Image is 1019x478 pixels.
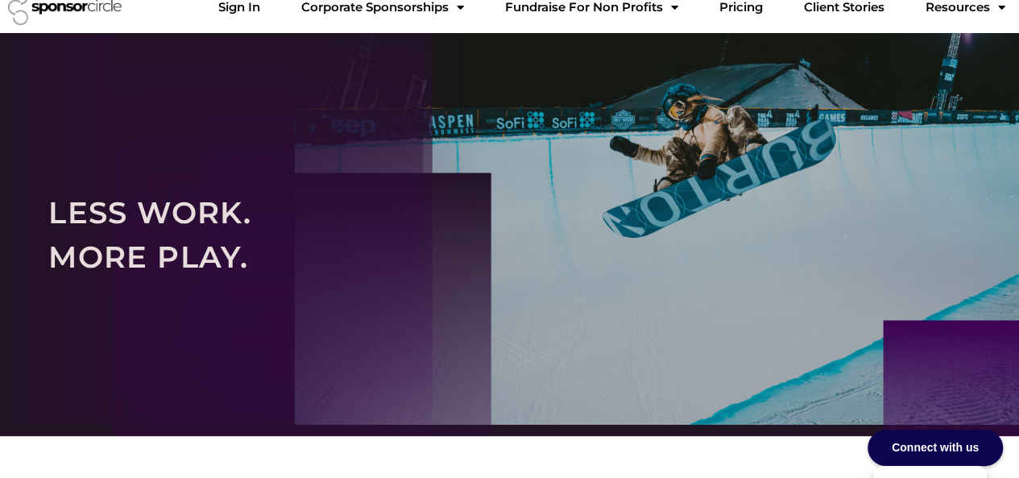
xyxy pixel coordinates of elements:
[48,190,971,280] h2: LESS WORK. MORE PLAY.
[868,430,1003,466] div: Connect with us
